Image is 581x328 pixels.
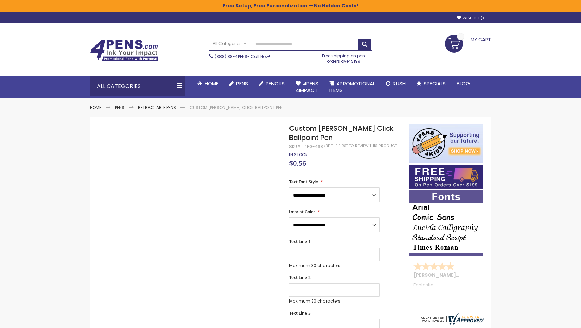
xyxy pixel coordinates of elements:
[138,105,176,110] a: Retractable Pens
[296,80,318,94] span: 4Pens 4impact
[457,80,470,87] span: Blog
[420,320,484,326] a: 4pens.com certificate URL
[409,124,483,163] img: 4pens 4 kids
[329,80,375,94] span: 4PROMOTIONAL ITEMS
[266,80,285,87] span: Pencils
[289,124,394,142] span: Custom [PERSON_NAME] Click Ballpoint Pen
[289,152,308,158] div: Availability
[289,239,311,244] span: Text Line 1
[315,51,372,64] div: Free shipping on pen orders over $199
[236,80,248,87] span: Pens
[325,143,397,148] a: Be the first to review this product
[289,275,311,280] span: Text Line 2
[205,80,218,87] span: Home
[411,76,451,91] a: Specials
[289,263,380,268] p: Maximum 30 characters
[289,298,380,304] p: Maximum 30 characters
[90,105,101,110] a: Home
[115,105,124,110] a: Pens
[289,144,302,149] strong: SKU
[215,54,247,59] a: (888) 88-4PENS
[90,76,185,96] div: All Categories
[289,179,318,185] span: Text Font Style
[324,76,381,98] a: 4PROMOTIONALITEMS
[209,38,250,50] a: All Categories
[224,76,253,91] a: Pens
[409,190,483,256] img: font-personalization-examples
[420,313,484,325] img: 4pens.com widget logo
[289,209,315,215] span: Imprint Color
[90,40,158,61] img: 4Pens Custom Pens and Promotional Products
[304,144,325,149] div: 4PG-4687
[192,76,224,91] a: Home
[424,80,446,87] span: Specials
[413,272,458,278] span: [PERSON_NAME]
[190,105,283,110] li: Custom [PERSON_NAME] Click Ballpoint Pen
[215,54,270,59] span: - Call Now!
[289,152,308,158] span: In stock
[290,76,324,98] a: 4Pens4impact
[409,165,483,189] img: Free shipping on orders over $199
[457,16,484,21] a: Wishlist
[393,80,406,87] span: Rush
[451,76,475,91] a: Blog
[253,76,290,91] a: Pencils
[289,310,311,316] span: Text Line 3
[413,283,479,287] div: Fantastic
[213,41,247,47] span: All Categories
[381,76,411,91] a: Rush
[289,159,306,168] span: $0.56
